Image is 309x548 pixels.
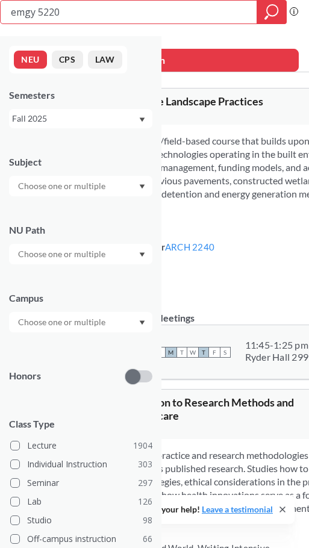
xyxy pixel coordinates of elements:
[126,505,273,514] span: We need your help!
[10,475,152,491] label: Seminar
[9,155,152,169] div: Subject
[10,531,152,547] label: Off-campus instruction
[198,347,209,358] span: T
[138,458,152,471] span: 303
[143,532,152,546] span: 66
[88,51,122,69] button: LAW
[14,51,47,69] button: NEU
[9,417,152,431] span: Class Type
[12,112,138,125] div: Fall 2025
[138,476,152,490] span: 297
[176,347,187,358] span: T
[9,312,152,332] div: Dropdown arrow
[10,438,152,453] label: Lecture
[9,223,152,237] div: NU Path
[133,439,152,452] span: 1904
[12,247,113,261] input: Choose one or multiple
[52,51,83,69] button: CPS
[139,117,145,122] svg: Dropdown arrow
[9,369,41,383] p: Honors
[139,320,145,325] svg: Dropdown arrow
[165,241,214,252] a: ARCH 2240
[245,351,309,363] div: Ryder Hall 299
[12,179,113,193] input: Choose one or multiple
[9,89,152,102] div: Semesters
[10,2,248,22] input: Class, professor, course number, "phrase"
[9,291,152,305] div: Campus
[10,456,152,472] label: Individual Instruction
[138,495,152,508] span: 126
[166,347,176,358] span: M
[245,339,309,351] div: 11:45 - 1:25 pm
[9,244,152,264] div: Dropdown arrow
[12,315,113,329] input: Choose one or multiple
[143,514,152,527] span: 98
[264,4,279,20] svg: magnifying glass
[139,252,145,257] svg: Dropdown arrow
[139,184,145,189] svg: Dropdown arrow
[10,494,152,509] label: Lab
[9,109,152,128] div: Fall 2025Dropdown arrow
[187,347,198,358] span: W
[9,176,152,196] div: Dropdown arrow
[10,512,152,528] label: Studio
[209,347,220,358] span: F
[202,504,273,514] a: Leave a testimonial
[220,347,231,358] span: S
[51,396,294,422] span: NRSG 5220 : Introduction to Research Methods and Application for Healthcare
